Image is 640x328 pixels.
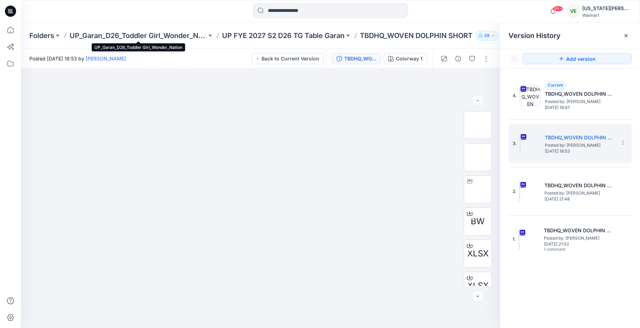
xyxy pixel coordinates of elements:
a: Folders [29,31,54,41]
button: 39 [475,31,498,41]
span: 99+ [553,6,563,12]
span: Posted by: Tshara Payne [545,142,615,149]
img: TBDHQ_WOVEN DOLPHIN SHORT_TG8055-R3_8.27.25 [520,85,541,106]
img: TBDHQ_WOVEN DOLPHIN SHORT OPT2_7.22.25 [519,181,520,202]
span: 1 comment [544,247,593,253]
div: VE [567,5,579,17]
span: Posted by: Tshara Payne [545,190,614,197]
span: [DATE] 21:02 [544,242,614,247]
h5: TBDHQ_WOVEN DOLPHIN SHORT_TG8055-R3_8.27.25 [545,133,615,142]
div: Walmart [582,13,631,18]
button: TBDHQ_WOVEN DOLPHIN SHORT_TG8055-R3_8.27.25 [332,53,381,64]
span: BW [471,215,485,228]
span: XLSX [467,247,489,260]
span: [DATE] 16:47 [545,105,615,110]
span: Current [548,82,563,88]
span: [DATE] 18:53 [545,149,615,154]
span: [DATE] 21:48 [545,197,614,202]
span: Posted [DATE] 18:53 by [29,55,126,62]
a: UP_Garan_D26_Toddler Girl_Wonder_Nation [70,31,207,41]
div: TBDHQ_WOVEN DOLPHIN SHORT_TG8055-R3_8.27.25 [344,55,376,63]
p: 39 [484,32,490,39]
a: UP FYE 2027 S2 D26 TG Table Garan [222,31,344,41]
button: Details [453,53,464,64]
span: 2. [513,188,517,195]
div: [US_STATE][PERSON_NAME] [582,4,631,13]
button: Back to Current Version [251,53,324,64]
span: Posted by: Tshara Payne [545,98,615,105]
span: 1. [513,236,516,242]
h5: TBDHQ_WOVEN DOLPHIN SHORT OPT2_7.22.25 [545,181,614,190]
button: Close [623,33,629,38]
span: 3. [513,140,517,147]
button: Show Hidden Versions [509,53,520,64]
h5: TBDHQ_WOVEN DOLPHIN SHORT OPT2_7.18.25 [544,226,614,235]
div: Colorway 1 [396,55,422,63]
span: XLSX [467,279,489,292]
button: Add version [522,53,632,64]
span: Posted by: Tshara Payne [544,235,614,242]
p: TBDHQ_WOVEN DOLPHIN SHORT [360,31,472,41]
span: Version History [509,31,561,40]
a: [PERSON_NAME] [86,56,126,61]
span: 4. [513,93,517,99]
h5: TBDHQ_WOVEN DOLPHIN SHORT_TG8055-R3_8.27.25 [545,90,615,98]
button: Colorway 1 [384,53,427,64]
